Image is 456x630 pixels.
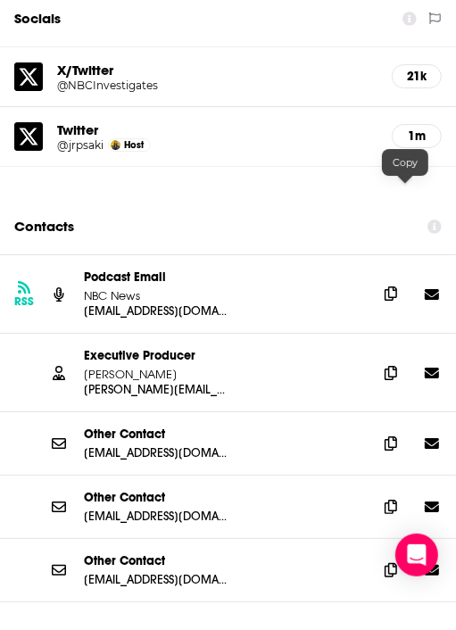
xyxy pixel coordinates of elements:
h5: 21k [407,69,427,84]
p: [PERSON_NAME] [84,367,227,382]
span: Host [124,139,144,151]
p: [EMAIL_ADDRESS][DOMAIN_NAME] [84,509,227,524]
a: @jrpsaki [57,138,104,152]
h5: @NBCInvestigates [57,79,228,92]
p: Other Contact [84,553,363,568]
h2: Contacts [14,210,74,244]
p: Other Contact [84,490,363,505]
p: [EMAIL_ADDRESS][DOMAIN_NAME] [84,303,227,319]
p: [PERSON_NAME][EMAIL_ADDRESS][PERSON_NAME][DOMAIN_NAME] [84,382,227,397]
p: Executive Producer [84,348,363,363]
p: Other Contact [84,427,363,442]
h5: 1m [407,128,427,144]
img: Jen Psaki [111,140,120,150]
h5: X/Twitter [57,62,377,79]
h2: Socials [14,2,61,36]
div: Copy [382,149,428,176]
p: [EMAIL_ADDRESS][DOMAIN_NAME] [84,445,227,460]
a: @NBCInvestigates [57,79,377,92]
p: [EMAIL_ADDRESS][DOMAIN_NAME] [84,572,227,587]
p: Podcast Email [84,269,363,285]
p: NBC News [84,288,227,303]
div: Open Intercom Messenger [395,534,438,576]
h5: Twitter [57,121,377,138]
h3: RSS [14,294,34,309]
